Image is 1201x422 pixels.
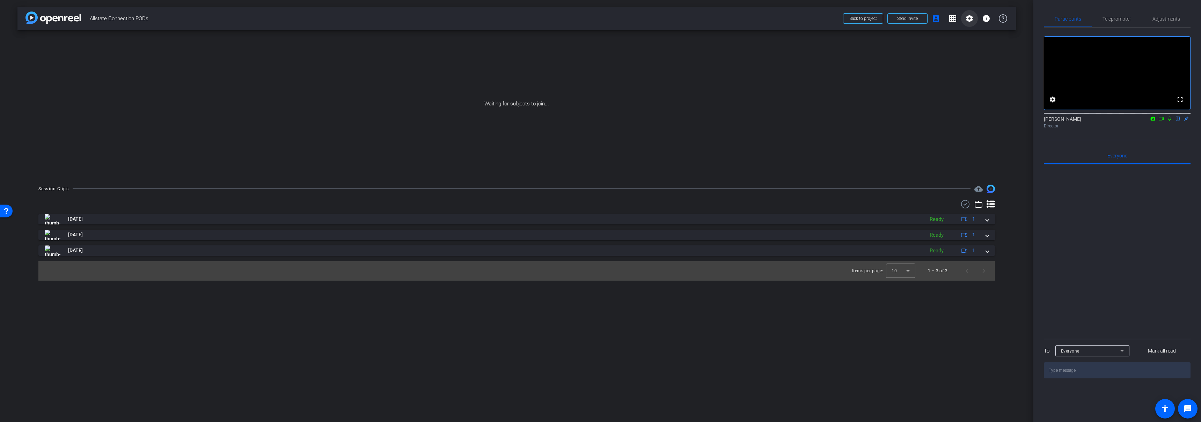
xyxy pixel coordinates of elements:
button: Back to project [843,13,883,24]
span: Send invite [897,16,918,21]
span: Everyone [1061,349,1079,354]
img: app-logo [25,12,81,24]
span: Mark all read [1148,347,1176,355]
div: 1 – 3 of 3 [928,267,947,274]
mat-icon: grid_on [949,14,957,23]
mat-expansion-panel-header: thumb-nail[DATE]Ready1 [38,214,995,224]
button: Mark all read [1134,345,1191,357]
div: [PERSON_NAME] [1044,116,1191,129]
button: Previous page [959,262,975,279]
span: Participants [1055,16,1081,21]
span: Everyone [1107,153,1127,158]
span: [DATE] [68,247,83,254]
mat-icon: settings [965,14,974,23]
div: Items per page: [852,267,883,274]
button: Send invite [887,13,928,24]
div: Waiting for subjects to join... [17,30,1016,178]
mat-expansion-panel-header: thumb-nail[DATE]Ready1 [38,245,995,256]
span: 1 [972,247,975,254]
img: thumb-nail [45,230,60,240]
span: Destinations for your clips [974,185,983,193]
span: 1 [972,231,975,238]
mat-expansion-panel-header: thumb-nail[DATE]Ready1 [38,230,995,240]
div: Ready [926,247,947,255]
div: Ready [926,231,947,239]
mat-icon: flip [1174,115,1182,121]
span: [DATE] [68,231,83,238]
span: Adjustments [1152,16,1180,21]
img: Session clips [987,185,995,193]
mat-icon: account_box [932,14,940,23]
img: thumb-nail [45,214,60,224]
div: To: [1044,347,1050,355]
div: Session Clips [38,185,69,192]
mat-icon: settings [1048,95,1057,104]
mat-icon: info [982,14,990,23]
button: Next page [975,262,992,279]
span: Back to project [849,16,877,21]
div: Director [1044,123,1191,129]
span: 1 [972,215,975,223]
span: [DATE] [68,215,83,223]
img: thumb-nail [45,245,60,256]
mat-icon: cloud_upload [974,185,983,193]
mat-icon: fullscreen [1176,95,1184,104]
span: Allstate Connection PODs [90,12,839,25]
mat-icon: message [1184,405,1192,413]
div: Ready [926,215,947,223]
mat-icon: accessibility [1161,405,1169,413]
span: Teleprompter [1103,16,1131,21]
